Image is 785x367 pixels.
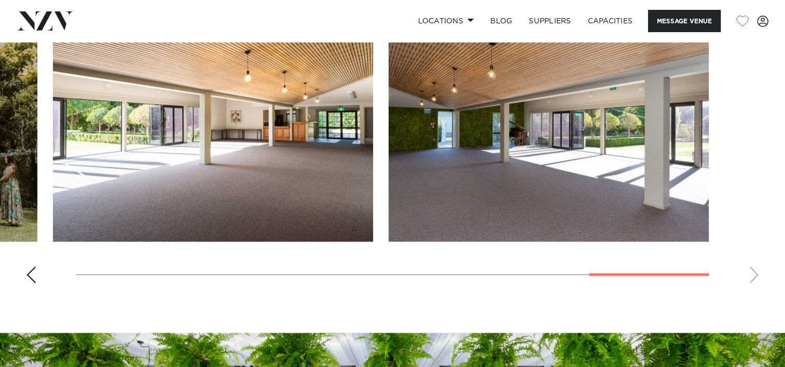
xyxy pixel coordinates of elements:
a: Capacities [580,10,641,32]
swiper-slide: 10 / 10 [389,7,709,242]
a: Locations [409,10,482,32]
swiper-slide: 9 / 10 [53,7,373,242]
img: nzv-logo.png [17,11,73,30]
a: SUPPLIERS [520,10,579,32]
a: BLOG [482,10,520,32]
button: Message Venue [648,10,721,32]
